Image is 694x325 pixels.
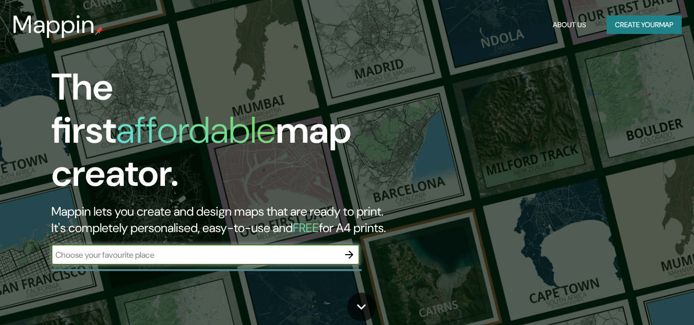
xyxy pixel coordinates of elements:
[95,27,103,35] img: mappin-pin
[51,203,399,236] h2: Mappin lets you create and design maps that are ready to print. It's completely personalised, eas...
[293,220,319,236] h5: FREE
[51,66,399,203] h1: The first map creator.
[607,15,682,34] button: Create yourmap
[549,15,590,34] button: About Us
[12,10,95,39] h3: Mappin
[116,106,276,154] h1: affordable
[51,249,339,261] input: Choose your favourite place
